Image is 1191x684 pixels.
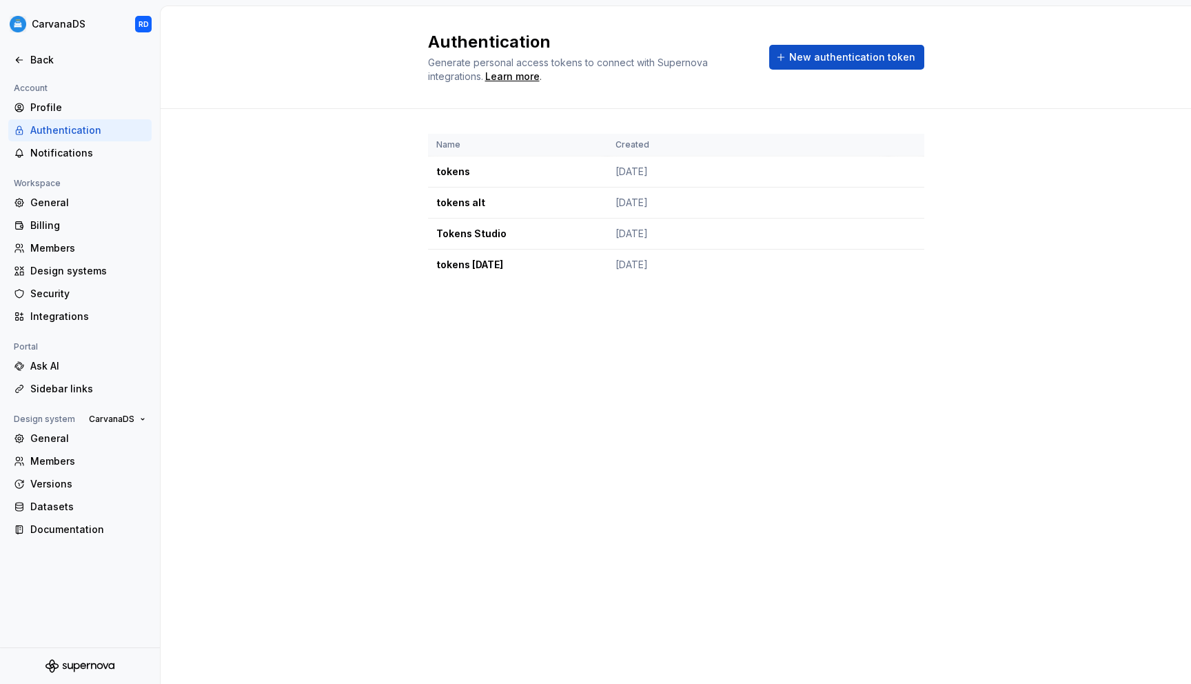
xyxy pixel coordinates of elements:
a: Learn more [485,70,540,83]
td: Tokens Studio [428,219,607,250]
div: Profile [30,101,146,114]
div: General [30,432,146,445]
div: Authentication [30,123,146,137]
a: Profile [8,97,152,119]
div: Integrations [30,310,146,323]
div: Back [30,53,146,67]
a: Sidebar links [8,378,152,400]
button: New authentication token [769,45,924,70]
div: Account [8,80,53,97]
div: Design system [8,411,81,428]
a: Billing [8,214,152,237]
a: Integrations [8,305,152,328]
a: Design systems [8,260,152,282]
a: Versions [8,473,152,495]
img: 385de8ec-3253-4064-8478-e9f485bb8188.png [10,16,26,32]
td: tokens [DATE] [428,250,607,281]
h2: Authentication [428,31,753,53]
span: New authentication token [789,50,915,64]
div: General [30,196,146,210]
div: Notifications [30,146,146,160]
a: Notifications [8,142,152,164]
span: Generate personal access tokens to connect with Supernova integrations. [428,57,711,82]
a: Security [8,283,152,305]
div: Workspace [8,175,66,192]
a: Authentication [8,119,152,141]
div: Members [30,241,146,255]
div: Portal [8,339,43,355]
div: Versions [30,477,146,491]
a: Members [8,237,152,259]
a: General [8,428,152,450]
div: CarvanaDS [32,17,85,31]
div: Security [30,287,146,301]
div: Sidebar links [30,382,146,396]
div: Design systems [30,264,146,278]
a: Back [8,49,152,71]
td: tokens alt [428,188,607,219]
a: Documentation [8,519,152,541]
div: RD [139,19,149,30]
div: Billing [30,219,146,232]
span: . [483,72,542,82]
td: [DATE] [607,250,888,281]
th: Name [428,134,607,157]
a: Members [8,450,152,472]
td: [DATE] [607,188,888,219]
a: General [8,192,152,214]
a: Ask AI [8,355,152,377]
th: Created [607,134,888,157]
td: [DATE] [607,157,888,188]
div: Documentation [30,523,146,536]
td: [DATE] [607,219,888,250]
div: Members [30,454,146,468]
td: tokens [428,157,607,188]
div: Ask AI [30,359,146,373]
svg: Supernova Logo [45,659,114,673]
button: CarvanaDSRD [3,9,157,39]
div: Datasets [30,500,146,514]
span: CarvanaDS [89,414,134,425]
a: Datasets [8,496,152,518]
